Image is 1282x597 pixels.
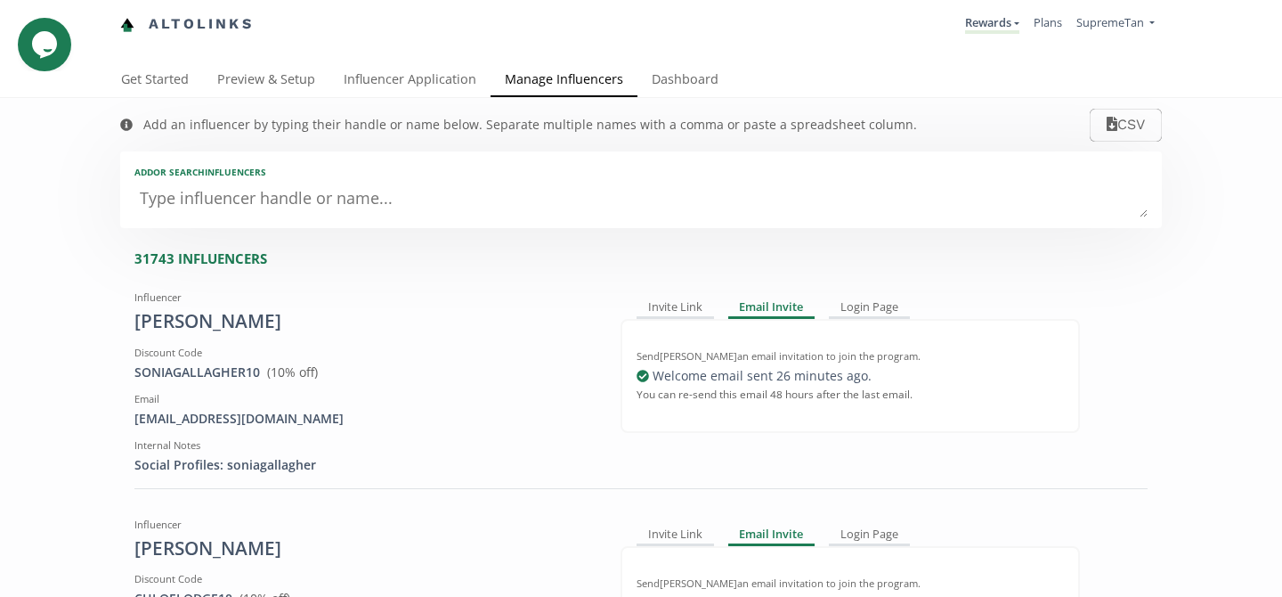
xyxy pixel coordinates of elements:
div: Email Invite [728,298,815,319]
a: Altolinks [120,10,254,39]
div: Send [PERSON_NAME] an email invitation to join the program. [637,349,1064,364]
div: Login Page [829,298,910,319]
a: SONIAGALLAGHER10 [134,364,260,380]
a: Get Started [107,63,203,99]
a: Influencer Application [329,63,491,99]
div: Discount Code [134,572,594,586]
div: Welcome email sent 26 minutes ago . [637,367,1064,385]
div: Discount Code [134,346,594,360]
span: ( 10 % off) [267,364,318,380]
div: Add an influencer by typing their handle or name below. Separate multiple names with a comma or p... [143,116,917,134]
div: Influencer [134,290,594,305]
button: CSV [1090,109,1162,142]
a: Rewards [965,14,1019,34]
div: Internal Notes [134,438,594,453]
div: Invite Link [637,298,714,319]
div: Invite Link [637,525,714,546]
div: Send [PERSON_NAME] an email invitation to join the program. [637,577,1064,591]
div: [EMAIL_ADDRESS][DOMAIN_NAME] [134,410,594,428]
a: Dashboard [637,63,733,99]
div: Email Invite [728,525,815,546]
div: 31743 INFLUENCERS [134,249,1162,268]
div: Social Profiles: soniagallagher [134,456,594,474]
div: Influencer [134,518,594,532]
img: favicon-32x32.png [120,18,134,32]
small: You can re-send this email 48 hours after the last email. [637,380,913,408]
iframe: chat widget [18,18,75,71]
a: Preview & Setup [203,63,329,99]
div: [PERSON_NAME] [134,308,594,335]
a: Manage Influencers [491,63,637,99]
a: SupremeTan [1076,14,1155,35]
div: [PERSON_NAME] [134,536,594,562]
span: SupremeTan [1076,14,1144,30]
div: Add or search INFLUENCERS [134,166,1148,178]
div: Login Page [829,525,910,546]
div: Email [134,392,594,406]
a: Plans [1034,14,1062,30]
